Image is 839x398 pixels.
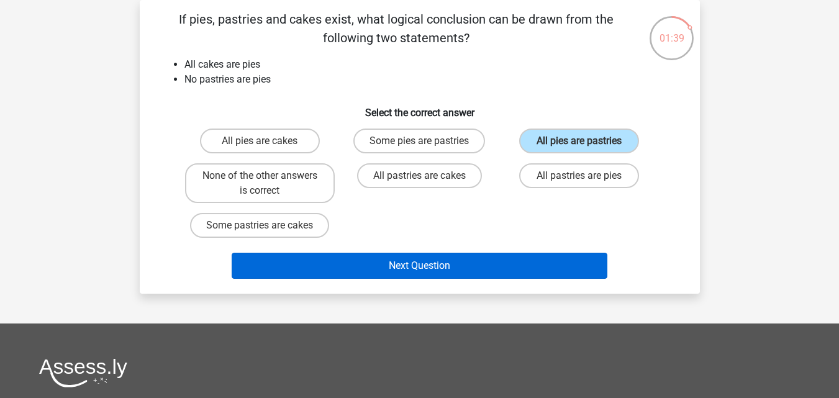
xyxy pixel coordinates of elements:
label: None of the other answers is correct [185,163,335,203]
label: Some pastries are cakes [190,213,329,238]
li: All cakes are pies [184,57,680,72]
button: Next Question [232,253,607,279]
h6: Select the correct answer [160,97,680,119]
label: All pastries are cakes [357,163,482,188]
li: No pastries are pies [184,72,680,87]
label: All pastries are pies [519,163,639,188]
label: All pies are cakes [200,129,320,153]
div: 01:39 [648,15,695,46]
label: Some pies are pastries [353,129,485,153]
label: All pies are pastries [519,129,639,153]
p: If pies, pastries and cakes exist, what logical conclusion can be drawn from the following two st... [160,10,633,47]
img: Assessly logo [39,358,127,387]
